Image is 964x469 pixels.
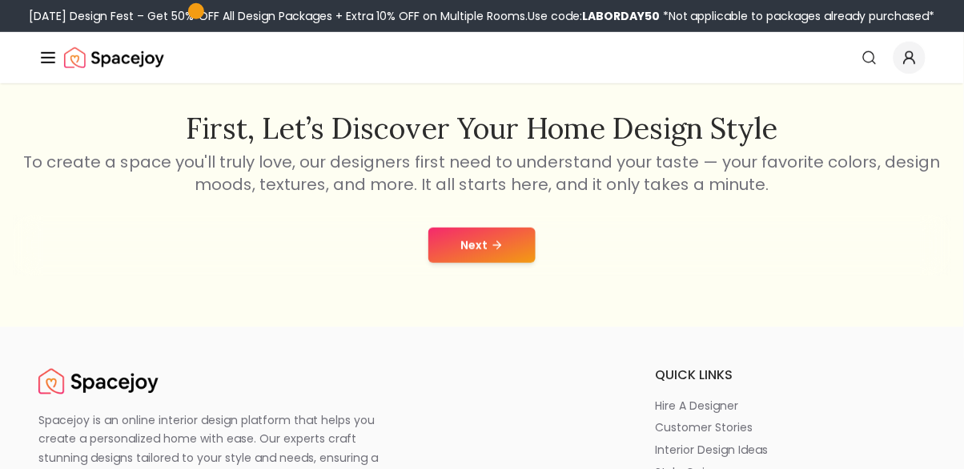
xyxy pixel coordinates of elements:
h2: First, let’s discover your home design style [21,112,943,144]
a: Spacejoy [64,42,164,74]
span: Use code: [528,8,660,24]
a: hire a designer [656,398,926,414]
a: interior design ideas [656,443,926,459]
b: LABORDAY50 [582,8,660,24]
img: Spacejoy Logo [38,366,159,398]
p: customer stories [656,420,753,436]
a: customer stories [656,420,926,436]
img: Spacejoy Logo [64,42,164,74]
button: Next [428,228,536,263]
nav: Global [38,32,926,83]
div: [DATE] Design Fest – Get 50% OFF All Design Packages + Extra 10% OFF on Multiple Rooms. [29,8,935,24]
p: interior design ideas [656,443,769,459]
p: To create a space you'll truly love, our designers first need to understand your taste — your fav... [21,151,943,196]
h6: quick links [656,366,926,385]
a: Spacejoy [38,366,159,398]
p: hire a designer [656,398,739,414]
span: *Not applicable to packages already purchased* [660,8,935,24]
